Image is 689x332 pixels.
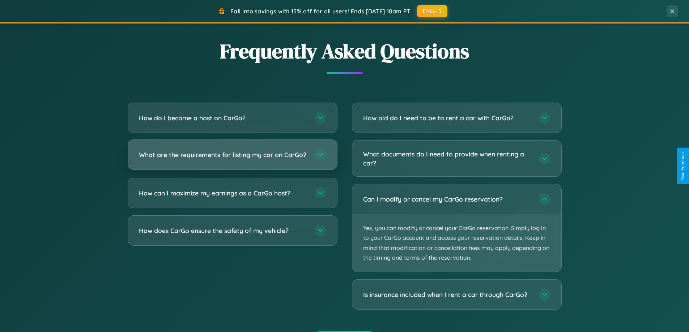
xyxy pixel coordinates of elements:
h3: How do I become a host on CarGo? [139,113,307,122]
h3: How old do I need to be to rent a car with CarGo? [363,113,532,122]
h3: What are the requirements for listing my car on CarGo? [139,150,307,159]
button: FALL15 [417,5,447,17]
h3: What documents do I need to provide when renting a car? [363,150,532,167]
h3: How does CarGo ensure the safety of my vehicle? [139,226,307,235]
h3: How can I maximize my earnings as a CarGo host? [139,189,307,198]
h3: Is insurance included when I rent a car through CarGo? [363,290,532,299]
span: Fall into savings with 15% off for all users! Ends [DATE] 10am PT. [230,8,412,15]
p: Yes, you can modify or cancel your CarGo reservation. Simply log in to your CarGo account and acc... [352,214,561,272]
h3: Can I modify or cancel my CarGo reservation? [363,195,532,204]
h2: Frequently Asked Questions [128,37,562,65]
div: Give Feedback [680,151,685,181]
